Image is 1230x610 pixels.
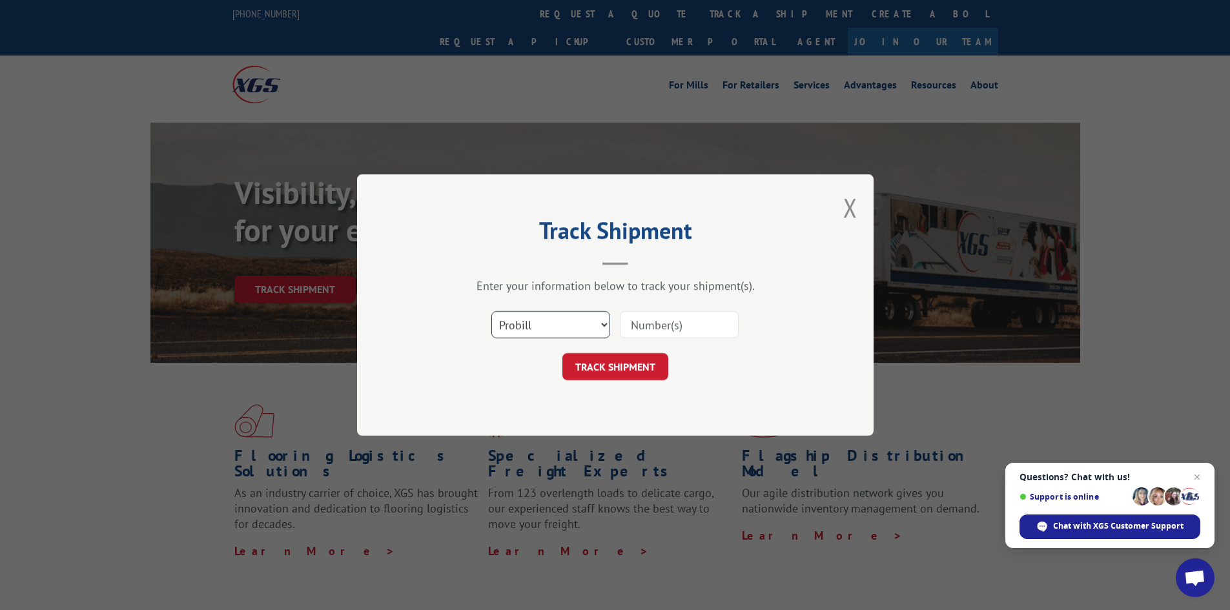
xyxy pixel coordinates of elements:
button: Close modal [843,190,857,225]
input: Number(s) [620,311,739,338]
span: Support is online [1020,492,1128,502]
button: TRACK SHIPMENT [562,353,668,380]
h2: Track Shipment [422,221,809,246]
div: Open chat [1176,558,1215,597]
span: Chat with XGS Customer Support [1053,520,1184,532]
div: Chat with XGS Customer Support [1020,514,1200,539]
div: Enter your information below to track your shipment(s). [422,278,809,293]
span: Close chat [1189,469,1205,485]
span: Questions? Chat with us! [1020,472,1200,482]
